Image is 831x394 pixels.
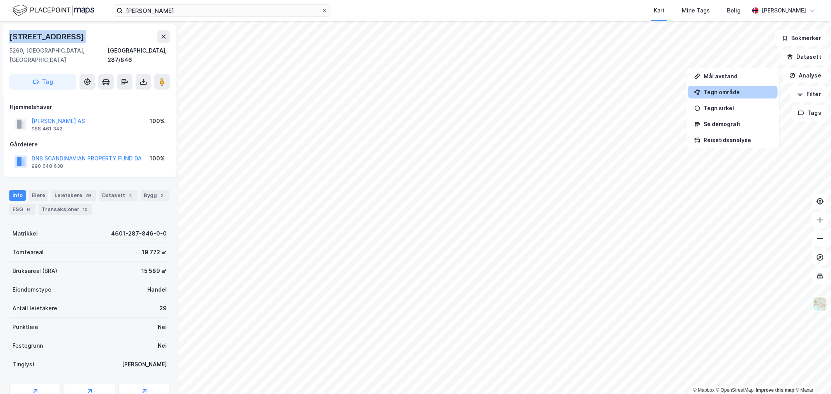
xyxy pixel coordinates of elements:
[9,204,35,215] div: ESG
[10,140,169,149] div: Gårdeiere
[99,190,138,201] div: Datasett
[780,49,828,65] button: Datasett
[704,137,771,143] div: Reisetidsanalyse
[704,73,771,79] div: Mål avstand
[12,341,43,350] div: Festegrunn
[141,190,169,201] div: Bygg
[108,46,170,65] div: [GEOGRAPHIC_DATA], 287/846
[84,192,93,199] div: 29
[693,387,715,393] a: Mapbox
[12,322,38,332] div: Punktleie
[762,6,806,15] div: [PERSON_NAME]
[792,357,831,394] iframe: Chat Widget
[111,229,167,238] div: 4601-287-846-0-0
[159,304,167,313] div: 29
[127,192,134,199] div: 4
[12,285,51,294] div: Eiendomstype
[12,229,38,238] div: Matrikkel
[12,248,44,257] div: Tomteareal
[51,190,96,201] div: Leietakere
[150,154,165,163] div: 100%
[654,6,665,15] div: Kart
[142,248,167,257] div: 19 772 ㎡
[704,121,771,127] div: Se demografi
[9,30,86,43] div: [STREET_ADDRESS]
[9,74,76,90] button: Tag
[32,163,63,169] div: 990 648 638
[783,68,828,83] button: Analyse
[790,86,828,102] button: Filter
[159,192,166,199] div: 2
[756,387,794,393] a: Improve this map
[727,6,741,15] div: Bolig
[39,204,92,215] div: Transaksjoner
[813,297,827,311] img: Z
[158,322,167,332] div: Nei
[775,30,828,46] button: Bokmerker
[81,206,89,213] div: 10
[32,126,62,132] div: 988 461 342
[25,206,32,213] div: 6
[9,46,108,65] div: 5260, [GEOGRAPHIC_DATA], [GEOGRAPHIC_DATA]
[10,102,169,112] div: Hjemmelshaver
[158,341,167,350] div: Nei
[716,387,754,393] a: OpenStreetMap
[704,105,771,111] div: Tegn sirkel
[12,304,57,313] div: Antall leietakere
[12,360,35,369] div: Tinglyst
[141,266,167,276] div: 15 589 ㎡
[150,116,165,126] div: 100%
[12,4,94,17] img: logo.f888ab2527a4732fd821a326f86c7f29.svg
[704,89,771,95] div: Tegn område
[29,190,48,201] div: Eiere
[682,6,710,15] div: Mine Tags
[792,105,828,121] button: Tags
[122,360,167,369] div: [PERSON_NAME]
[9,190,26,201] div: Info
[123,5,321,16] input: Søk på adresse, matrikkel, gårdeiere, leietakere eller personer
[147,285,167,294] div: Handel
[12,266,57,276] div: Bruksareal (BRA)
